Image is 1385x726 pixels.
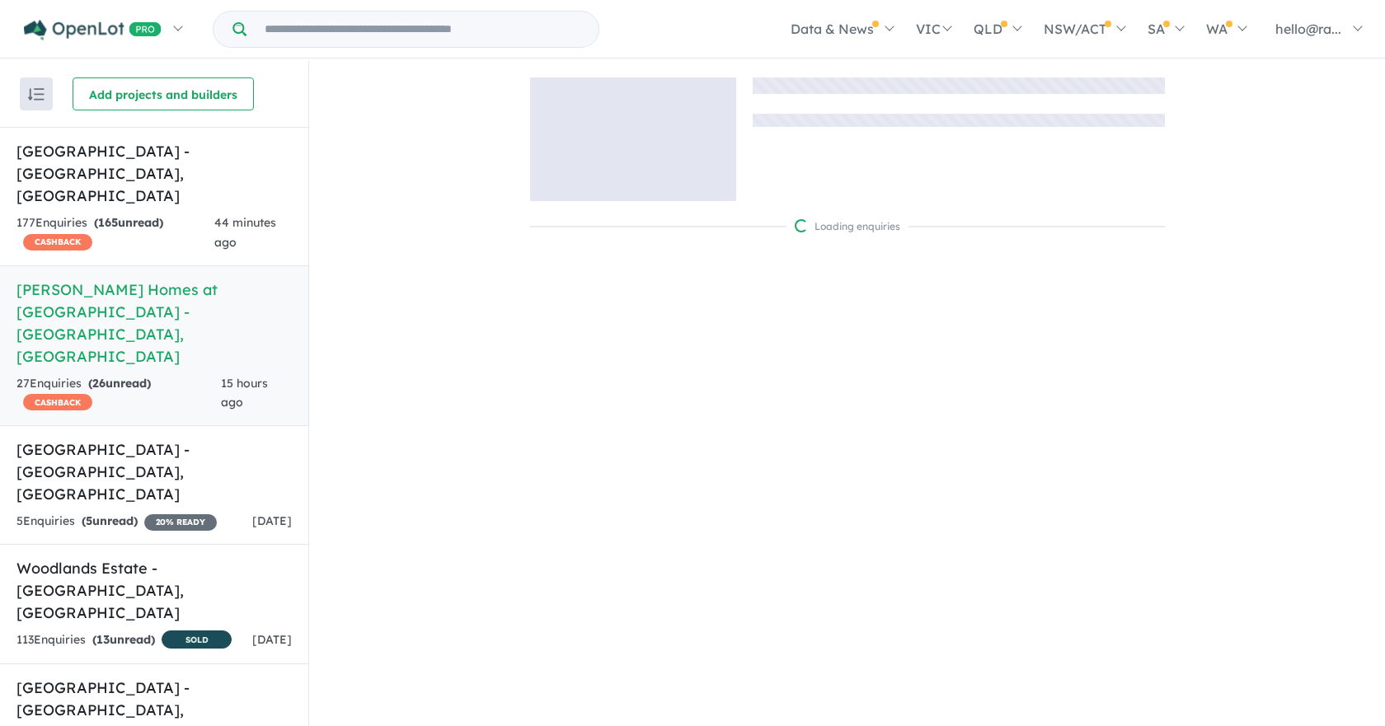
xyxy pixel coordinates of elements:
span: 20 % READY [144,514,217,531]
span: 15 hours ago [221,376,268,410]
div: 177 Enquir ies [16,213,214,253]
h5: [GEOGRAPHIC_DATA] - [GEOGRAPHIC_DATA] , [GEOGRAPHIC_DATA] [16,140,292,207]
img: Openlot PRO Logo White [24,20,162,40]
span: 165 [98,215,118,230]
strong: ( unread) [92,632,155,647]
strong: ( unread) [82,513,138,528]
span: 44 minutes ago [214,215,276,250]
span: 26 [92,376,106,391]
div: Loading enquiries [795,218,900,235]
h5: [GEOGRAPHIC_DATA] - [GEOGRAPHIC_DATA] , [GEOGRAPHIC_DATA] [16,438,292,505]
span: hello@ra... [1275,21,1341,37]
h5: [PERSON_NAME] Homes at [GEOGRAPHIC_DATA] - [GEOGRAPHIC_DATA] , [GEOGRAPHIC_DATA] [16,279,292,368]
button: Add projects and builders [73,77,254,110]
span: SOLD [162,630,232,649]
input: Try estate name, suburb, builder or developer [250,12,595,47]
span: CASHBACK [23,234,92,251]
span: [DATE] [252,632,292,647]
div: 27 Enquir ies [16,374,221,414]
span: [DATE] [252,513,292,528]
div: 5 Enquir ies [16,512,217,532]
strong: ( unread) [94,215,163,230]
span: CASHBACK [23,394,92,410]
span: 5 [86,513,92,528]
div: 113 Enquir ies [16,630,232,651]
img: sort.svg [28,88,45,101]
h5: Woodlands Estate - [GEOGRAPHIC_DATA] , [GEOGRAPHIC_DATA] [16,557,292,624]
span: 13 [96,632,110,647]
strong: ( unread) [88,376,151,391]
